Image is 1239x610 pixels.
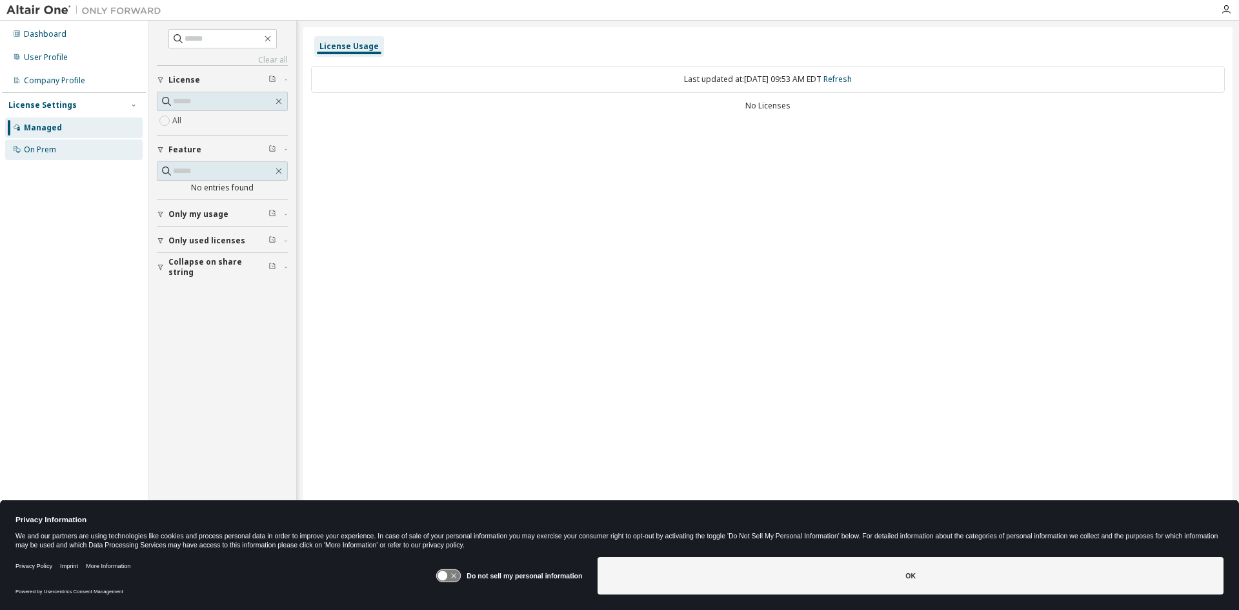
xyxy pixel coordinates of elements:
[268,75,276,85] span: Clear filter
[157,227,288,255] button: Only used licenses
[168,236,245,246] span: Only used licenses
[24,29,66,39] div: Dashboard
[24,123,62,133] div: Managed
[157,183,288,193] div: No entries found
[157,253,288,281] button: Collapse on share string
[319,41,379,52] div: License Usage
[311,101,1225,111] div: No Licenses
[24,76,85,86] div: Company Profile
[268,262,276,272] span: Clear filter
[157,200,288,229] button: Only my usage
[157,136,288,164] button: Feature
[268,209,276,219] span: Clear filter
[268,236,276,246] span: Clear filter
[24,145,56,155] div: On Prem
[6,4,168,17] img: Altair One
[168,75,200,85] span: License
[168,257,268,278] span: Collapse on share string
[268,145,276,155] span: Clear filter
[311,66,1225,93] div: Last updated at: [DATE] 09:53 AM EDT
[157,55,288,65] a: Clear all
[823,74,852,85] a: Refresh
[172,113,184,128] label: All
[8,100,77,110] div: License Settings
[24,52,68,63] div: User Profile
[168,209,228,219] span: Only my usage
[168,145,201,155] span: Feature
[157,66,288,94] button: License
